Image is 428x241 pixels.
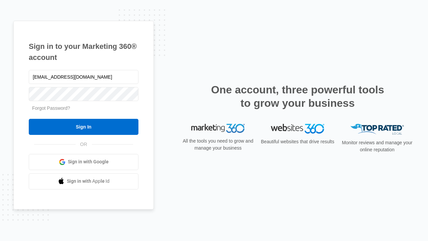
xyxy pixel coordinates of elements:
[29,119,138,135] input: Sign In
[29,41,138,63] h1: Sign in to your Marketing 360® account
[76,141,92,148] span: OR
[181,138,255,152] p: All the tools you need to grow and manage your business
[260,138,335,145] p: Beautiful websites that drive results
[29,173,138,189] a: Sign in with Apple Id
[350,124,404,135] img: Top Rated Local
[32,105,70,111] a: Forgot Password?
[68,158,109,165] span: Sign in with Google
[340,139,415,153] p: Monitor reviews and manage your online reputation
[209,83,386,110] h2: One account, three powerful tools to grow your business
[29,154,138,170] a: Sign in with Google
[29,70,138,84] input: Email
[67,178,110,185] span: Sign in with Apple Id
[191,124,245,133] img: Marketing 360
[271,124,324,134] img: Websites 360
